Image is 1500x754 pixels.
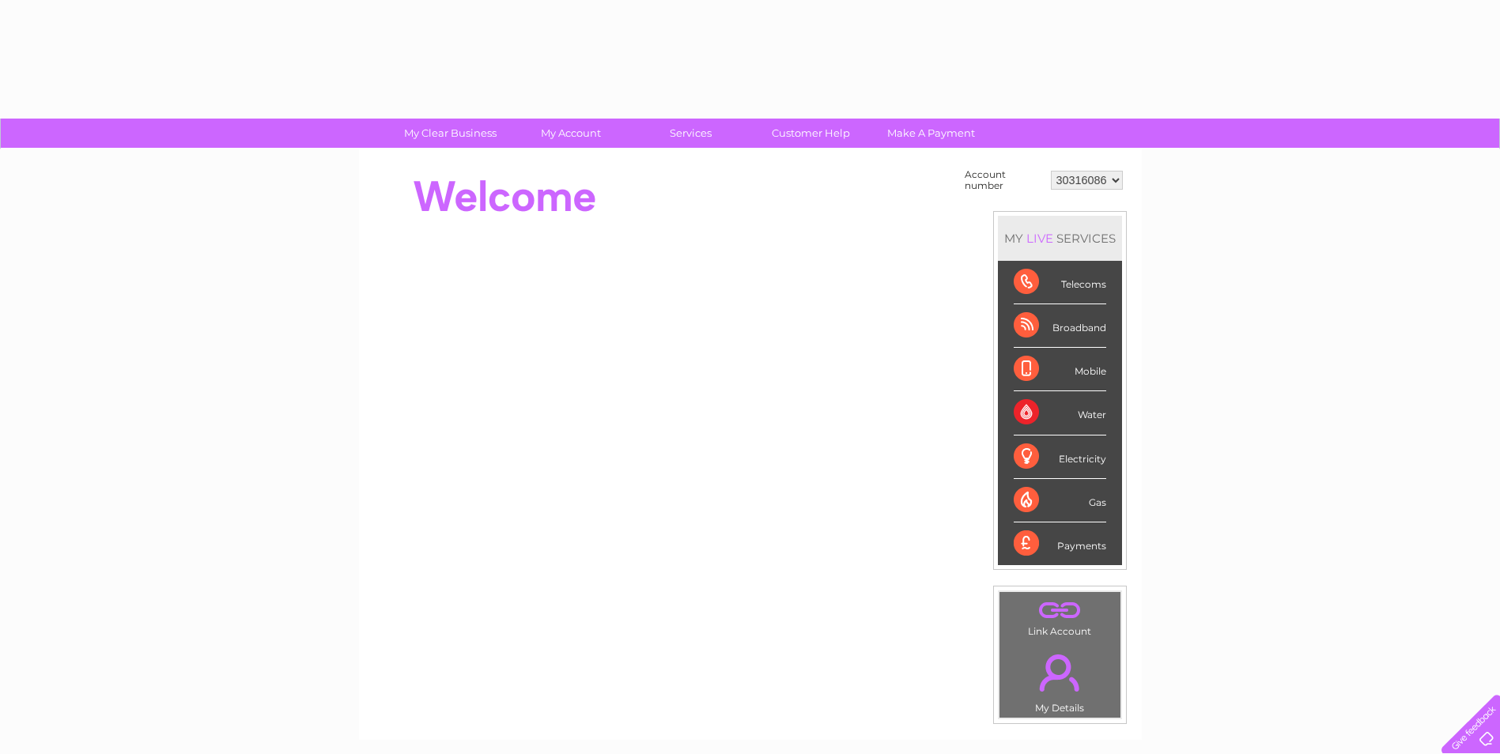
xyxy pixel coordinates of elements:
a: Services [625,119,756,148]
div: Telecoms [1014,261,1106,304]
a: My Clear Business [385,119,516,148]
a: Make A Payment [866,119,996,148]
div: Payments [1014,522,1106,565]
a: My Account [505,119,636,148]
div: Gas [1014,479,1106,522]
td: Account number [961,165,1047,195]
td: My Details [999,641,1121,718]
div: MY SERVICES [998,216,1122,261]
div: LIVE [1023,231,1056,246]
td: Link Account [999,591,1121,641]
div: Electricity [1014,435,1106,479]
a: . [1003,645,1116,700]
a: . [1003,596,1116,624]
div: Mobile [1014,348,1106,391]
div: Broadband [1014,304,1106,348]
a: Customer Help [746,119,876,148]
div: Water [1014,391,1106,435]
